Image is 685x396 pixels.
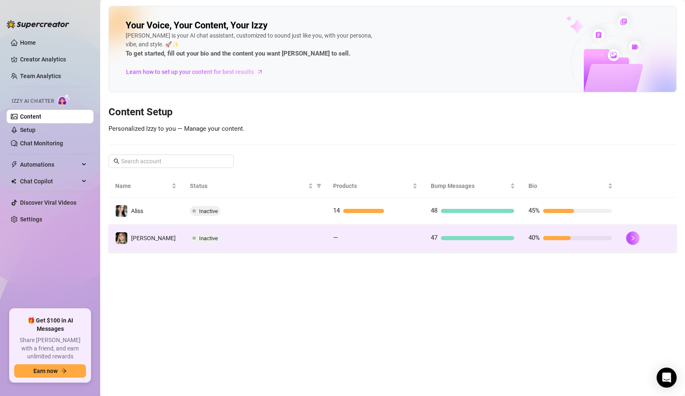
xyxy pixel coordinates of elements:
img: AI Chatter [57,94,70,106]
span: 14 [333,207,340,214]
span: 48 [431,207,437,214]
a: Discover Viral Videos [20,199,76,206]
span: Bump Messages [431,181,508,190]
a: Content [20,113,41,120]
span: Automations [20,158,79,171]
th: Bio [522,175,619,198]
span: Inactive [199,208,218,214]
span: Learn how to set up your content for best results [126,67,254,76]
span: arrow-right [61,368,67,374]
img: Tina [116,232,127,244]
span: right [630,235,636,241]
a: Settings [20,216,42,223]
span: 🎁 Get $100 in AI Messages [14,317,86,333]
span: search [114,158,119,164]
span: thunderbolt [11,161,18,168]
span: Aliss [131,208,143,214]
span: Chat Copilot [20,175,79,188]
h3: Content Setup [109,106,677,119]
span: Earn now [33,368,58,374]
th: Bump Messages [424,175,522,198]
span: [PERSON_NAME] [131,235,176,241]
img: ai-chatter-content-library-cLFOSyPT.png [547,7,676,92]
th: Products [326,175,424,198]
a: Creator Analytics [20,53,87,66]
img: logo-BBDzfeDw.svg [7,20,69,28]
span: arrow-right [256,68,264,76]
th: Status [183,175,326,198]
a: Learn how to set up your content for best results [126,65,270,79]
input: Search account [121,157,222,166]
a: Team Analytics [20,73,61,79]
span: Personalized Izzy to you — Manage your content. [109,125,245,132]
span: Status [190,181,306,190]
a: Setup [20,127,35,133]
span: 40% [528,234,540,241]
span: Izzy AI Chatter [12,97,54,105]
div: [PERSON_NAME] is your AI chat assistant, customized to sound just like you, with your persona, vi... [126,31,376,59]
span: Inactive [199,235,218,241]
img: Aliss [116,205,127,217]
button: Earn nowarrow-right [14,364,86,378]
a: Home [20,39,36,46]
span: Name [115,181,170,190]
img: Chat Copilot [11,178,16,184]
span: Bio [528,181,606,190]
span: Products [333,181,411,190]
a: Chat Monitoring [20,140,63,147]
span: — [333,234,338,241]
span: 45% [528,207,540,214]
span: filter [315,180,323,192]
th: Name [109,175,183,198]
div: Open Intercom Messenger [657,368,677,388]
span: Share [PERSON_NAME] with a friend, and earn unlimited rewards [14,336,86,361]
button: right [626,231,640,245]
span: 47 [431,234,437,241]
h2: Your Voice, Your Content, Your Izzy [126,20,268,31]
span: filter [316,183,321,188]
strong: To get started, fill out your bio and the content you want [PERSON_NAME] to sell. [126,50,350,57]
